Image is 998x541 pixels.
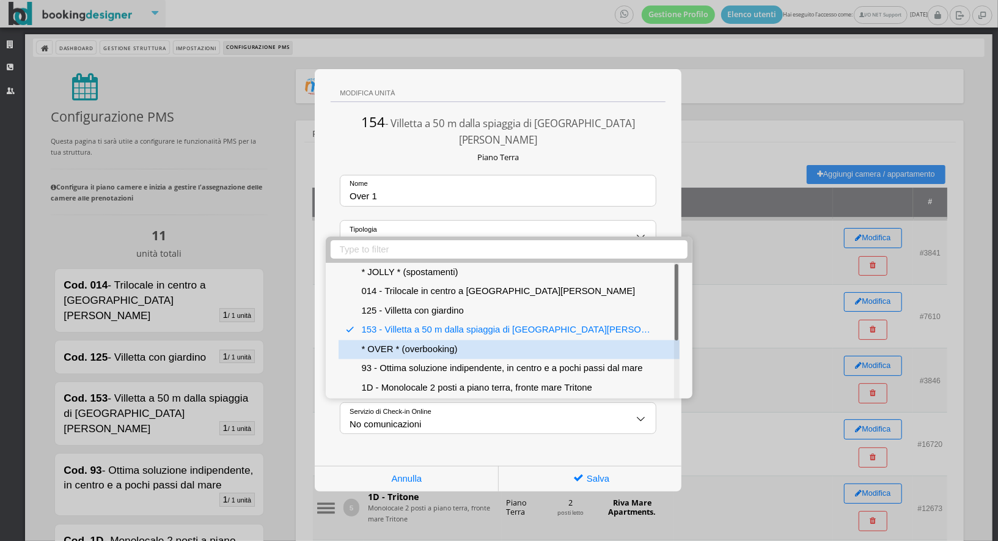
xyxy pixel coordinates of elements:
[339,301,679,321] div: 125 - Villetta con giardino
[339,340,679,359] div: * OVER * (overbooking)
[339,321,679,340] div: 153 - Villetta a 50 m dalla spiaggia di [GEOGRAPHIC_DATA][PERSON_NAME]
[331,240,688,259] input: Type to filter
[339,398,679,418] div: 13C-D - Monolocale 1° Piano - Afrodite
[339,359,679,379] div: 93 - Ottima soluzione indipendente, in centro e a pochi passi dal mare
[339,263,679,282] div: * JOLLY * (spostamenti)
[339,378,679,398] div: 1D - Monolocale 2 posti a piano terra, fronte mare Tritone
[339,262,679,399] div: room-type
[339,282,679,302] div: 014 - Trilocale in centro a [GEOGRAPHIC_DATA][PERSON_NAME]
